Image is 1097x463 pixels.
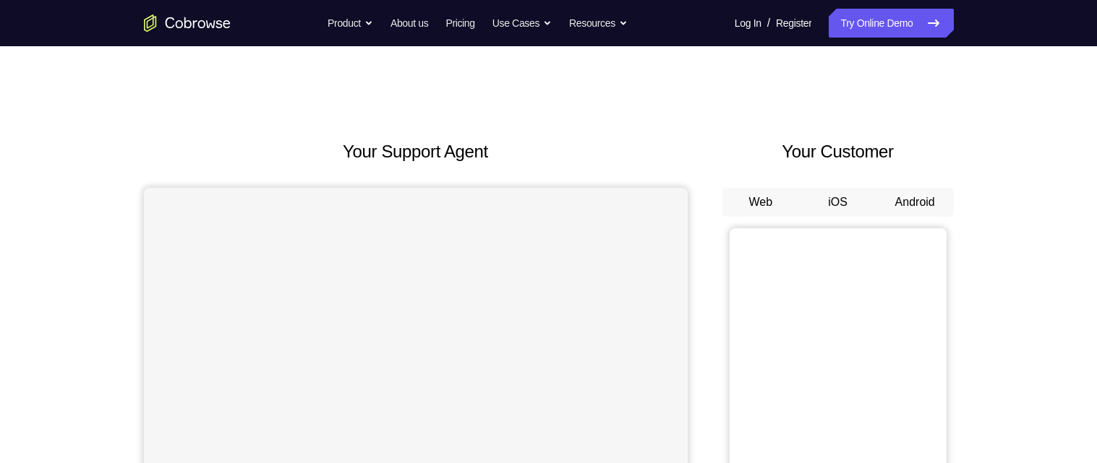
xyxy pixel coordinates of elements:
[799,188,876,217] button: iOS
[722,139,954,165] h2: Your Customer
[569,9,628,38] button: Resources
[722,188,800,217] button: Web
[492,9,552,38] button: Use Cases
[390,9,428,38] a: About us
[144,14,231,32] a: Go to the home page
[445,9,474,38] a: Pricing
[829,9,953,38] a: Try Online Demo
[776,9,811,38] a: Register
[735,9,761,38] a: Log In
[876,188,954,217] button: Android
[144,139,688,165] h2: Your Support Agent
[328,9,373,38] button: Product
[767,14,770,32] span: /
